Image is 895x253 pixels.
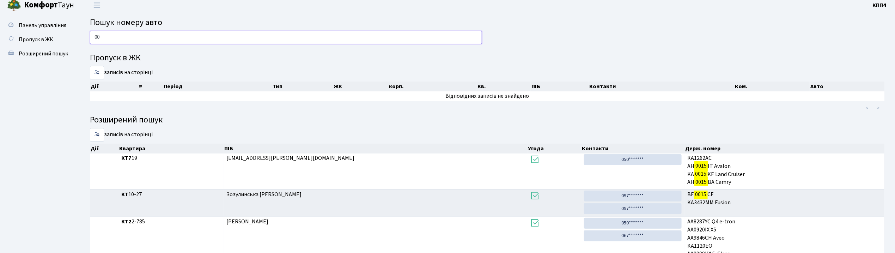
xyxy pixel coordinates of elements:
span: 2-785 [121,218,221,226]
b: КПП4 [873,1,887,9]
th: Ком. [735,82,810,91]
span: КА1262АС АН ІТ Avalon KA KE Land Cruiser АН ВА Camry [687,154,882,186]
th: корп. [388,82,477,91]
span: [EMAIL_ADDRESS][PERSON_NAME][DOMAIN_NAME] [226,154,354,162]
span: Пошук номеру авто [90,16,162,29]
span: 19 [121,154,221,162]
span: Розширений пошук [19,50,68,58]
b: КТ [121,191,128,198]
span: 10-27 [121,191,221,199]
th: Контакти [581,144,685,153]
mark: 0015 [694,189,707,199]
h4: Розширений пошук [90,115,884,125]
span: Панель управління [19,22,66,29]
span: [PERSON_NAME] [226,218,268,225]
mark: 0015 [694,161,708,171]
th: ПІБ [224,144,528,153]
th: Дії [90,144,118,153]
th: ПІБ [531,82,589,91]
th: Угода [528,144,581,153]
select: записів на сторінці [90,128,104,141]
th: Контакти [589,82,735,91]
th: Кв. [477,82,531,91]
a: Розширений пошук [4,47,74,61]
h4: Пропуск в ЖК [90,53,884,63]
th: Тип [272,82,333,91]
th: Квартира [118,144,224,153]
select: записів на сторінці [90,66,104,79]
span: Пропуск в ЖК [19,36,53,43]
a: Панель управління [4,18,74,32]
mark: 0015 [694,169,707,179]
th: Авто [810,82,884,91]
input: Пошук [90,31,482,44]
span: Зозулинська [PERSON_NAME] [226,191,302,198]
th: # [138,82,163,91]
th: Держ. номер [685,144,885,153]
b: КТ2 [121,218,132,225]
mark: 0015 [694,177,708,187]
th: ЖК [333,82,388,91]
td: Відповідних записів не знайдено [90,91,884,101]
a: Пропуск в ЖК [4,32,74,47]
span: ВЕ СЕ KA3432MM Fusion [687,191,882,207]
th: Період [163,82,272,91]
b: КТ7 [121,154,132,162]
label: записів на сторінці [90,128,153,141]
th: Дії [90,82,138,91]
label: записів на сторінці [90,66,153,79]
a: КПП4 [873,1,887,10]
